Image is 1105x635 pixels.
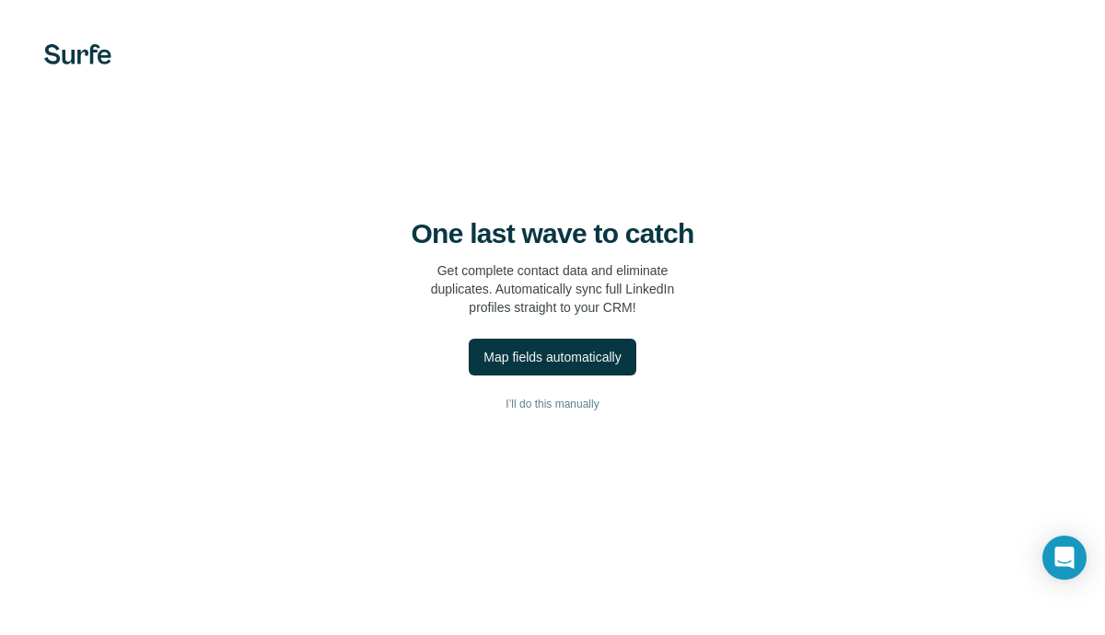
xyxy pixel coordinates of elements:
div: Open Intercom Messenger [1042,536,1087,580]
button: Map fields automatically [469,339,635,375]
span: I’ll do this manually [506,396,599,412]
p: Get complete contact data and eliminate duplicates. Automatically sync full LinkedIn profiles str... [431,261,675,317]
div: Map fields automatically [483,348,621,366]
button: I’ll do this manually [37,390,1068,418]
h4: One last wave to catch [412,217,694,250]
img: Surfe's logo [44,44,111,64]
